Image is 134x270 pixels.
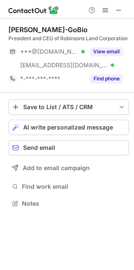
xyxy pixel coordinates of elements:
[23,165,90,171] span: Add to email campaign
[8,99,129,115] button: save-profile-one-click
[8,5,59,15] img: ContactOut v5.3.10
[8,198,129,209] button: Notes
[22,183,126,190] span: Find work email
[8,25,88,34] div: [PERSON_NAME]-GoBio
[90,47,123,56] button: Reveal Button
[23,124,113,131] span: AI write personalized message
[8,35,129,42] div: President and CEO of Robinsons Land Corporation
[8,160,129,176] button: Add to email campaign
[8,181,129,193] button: Find work email
[20,48,78,55] span: ***@[DOMAIN_NAME]
[90,74,123,83] button: Reveal Button
[20,61,108,69] span: [EMAIL_ADDRESS][DOMAIN_NAME]
[8,140,129,155] button: Send email
[8,120,129,135] button: AI write personalized message
[23,144,55,151] span: Send email
[23,104,114,110] div: Save to List / ATS / CRM
[22,200,126,207] span: Notes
